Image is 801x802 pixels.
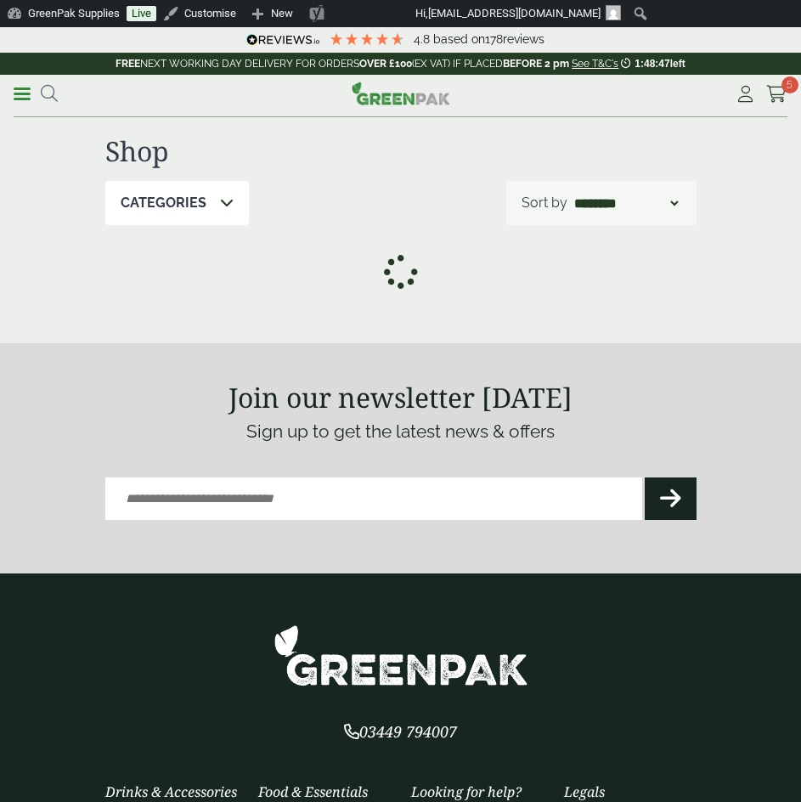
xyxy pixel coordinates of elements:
span: 4.8 [414,32,433,46]
i: Cart [766,86,787,103]
strong: FREE [116,58,140,70]
h1: Shop [105,135,697,167]
img: REVIEWS.io [246,34,320,46]
strong: BEFORE 2 pm [503,58,569,70]
a: See T&C's [572,58,618,70]
p: Categories [121,193,206,213]
strong: OVER £100 [359,58,412,70]
span: Based on [433,32,485,46]
p: Sort by [522,193,567,213]
img: GreenPak Supplies [274,624,528,686]
span: reviews [503,32,544,46]
a: 5 [766,82,787,107]
img: GreenPak Supplies [352,82,450,105]
span: 03449 794007 [344,721,457,742]
span: 5 [781,76,798,93]
a: 03449 794007 [344,725,457,741]
i: My Account [735,86,756,103]
strong: Join our newsletter [DATE] [228,379,573,415]
span: [EMAIL_ADDRESS][DOMAIN_NAME] [428,7,601,20]
p: Sign up to get the latest news & offers [105,418,697,445]
select: Shop order [571,193,681,213]
span: 1:48:47 [635,58,669,70]
a: Live [127,6,156,21]
div: 4.78 Stars [329,31,405,47]
span: left [670,58,685,70]
span: 178 [485,32,503,46]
